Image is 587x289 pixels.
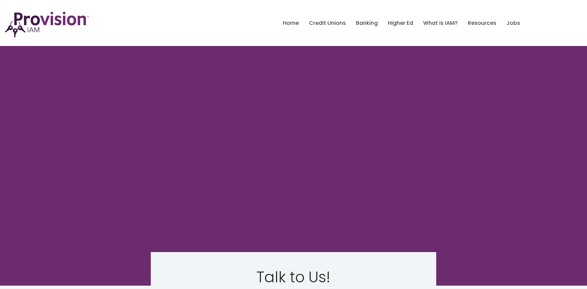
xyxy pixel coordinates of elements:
[468,17,496,29] a: Resources
[423,17,458,29] a: What is IAM?
[356,17,378,29] a: Banking
[5,12,89,38] img: ProvisionIAM-Logo-Purple
[283,17,299,29] a: Home
[278,12,525,34] nav: menu
[388,17,413,29] a: Higher Ed
[506,17,520,29] a: Jobs
[309,17,346,29] a: Credit Unions
[173,269,414,286] h2: Talk to Us!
